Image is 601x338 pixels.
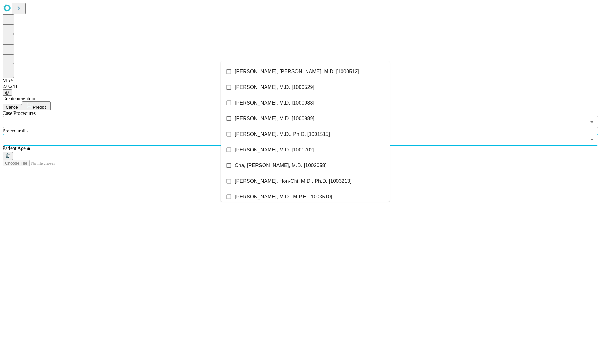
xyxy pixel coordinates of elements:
[3,128,29,133] span: Proceduralist
[235,131,330,138] span: [PERSON_NAME], M.D., Ph.D. [1001515]
[235,193,332,201] span: [PERSON_NAME], M.D., M.P.H. [1003510]
[235,162,326,169] span: Cha, [PERSON_NAME], M.D. [1002058]
[3,104,22,110] button: Cancel
[235,68,359,75] span: [PERSON_NAME], [PERSON_NAME], M.D. [1000512]
[588,135,596,144] button: Close
[235,177,352,185] span: [PERSON_NAME], Hon-Chi, M.D., Ph.D. [1003213]
[235,99,314,107] span: [PERSON_NAME], M.D. [1000988]
[3,146,26,151] span: Patient Age
[33,105,46,110] span: Predict
[3,110,36,116] span: Scheduled Procedure
[3,84,598,89] div: 2.0.241
[235,146,314,154] span: [PERSON_NAME], M.D. [1001702]
[588,118,596,126] button: Open
[3,89,12,96] button: @
[3,78,598,84] div: MAY
[22,101,51,110] button: Predict
[235,115,314,122] span: [PERSON_NAME], M.D. [1000989]
[3,96,35,101] span: Create new item
[5,90,9,95] span: @
[6,105,19,110] span: Cancel
[235,84,314,91] span: [PERSON_NAME], M.D. [1000529]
